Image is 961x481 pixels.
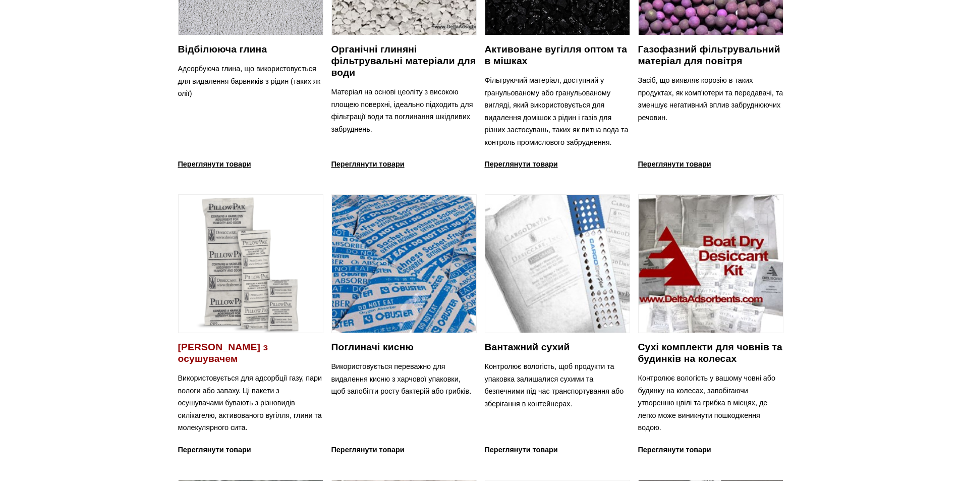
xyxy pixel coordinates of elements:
font: Переглянути товари [638,446,711,454]
font: Контролює вологість, щоб продукти та упаковка залишалися сухими та безпечними під час транспортув... [485,362,624,407]
font: Вантажний сухий [485,342,570,352]
font: Переглянути товари [178,160,251,168]
font: Переглянути товари [331,160,405,168]
a: Пакети з осушувачем [PERSON_NAME] з осушувачем Використовується для адсорбції газу, пари вологи а... [178,194,323,456]
img: Вантажний сухий [485,195,630,334]
font: Органічні глиняні фільтрувальні матеріали для води [331,44,476,78]
font: Переглянути товари [638,160,711,168]
font: Переглянути товари [485,160,558,168]
font: Засіб, що виявляє корозію в таких продуктах, як комп'ютери та передавачі, та зменшує негативний в... [638,76,783,121]
img: Сухі комплекти для човнів та будинків на колесах [639,195,783,334]
font: Адсорбуюча глина, що використовується для видалення барвників з рідин (таких як олії) [178,65,320,97]
font: Сухі комплекти для човнів та будинків на колесах [638,342,782,364]
font: Поглиначі кисню [331,342,414,352]
a: Вантажний сухий Вантажний сухий Контролює вологість, щоб продукти та упаковка залишалися сухими т... [485,194,630,456]
font: Переглянути товари [331,446,405,454]
a: Поглиначі кисню Поглиначі кисню Використовується переважно для видалення кисню з харчової упаковк... [331,194,477,456]
font: Контролює вологість у вашому човні або будинку на колесах, запобігаючи утворенню цвілі та грибка ... [638,374,776,432]
font: Переглянути товари [178,446,251,454]
font: Переглянути товари [485,446,558,454]
font: Використовується для адсорбції газу, пари вологи або запаху. Ці пакети з осушувачами бувають з рі... [178,374,322,432]
img: Пакети з осушувачем [179,195,323,334]
font: [PERSON_NAME] з осушувачем [178,342,268,364]
a: Сухі комплекти для човнів та будинків на колесах Сухі комплекти для човнів та будинків на колесах... [638,194,783,456]
font: Фільтруючий матеріал, доступний у гранульованому або гранульованому вигляді, який використовуєтьс... [485,76,629,146]
img: Поглиначі кисню [332,195,476,334]
font: Газофазний фільтрувальний матеріал для повітря [638,44,780,66]
font: Матеріал на основі цеоліту з високою площею поверхні, ідеально підходить для фільтрації води та п... [331,88,473,133]
font: Використовується переважно для видалення кисню з харчової упаковки, щоб запобігти росту бактерій ... [331,362,472,395]
font: Активоване вугілля оптом та в мішках [485,44,628,66]
font: Відбілююча глина [178,44,267,55]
